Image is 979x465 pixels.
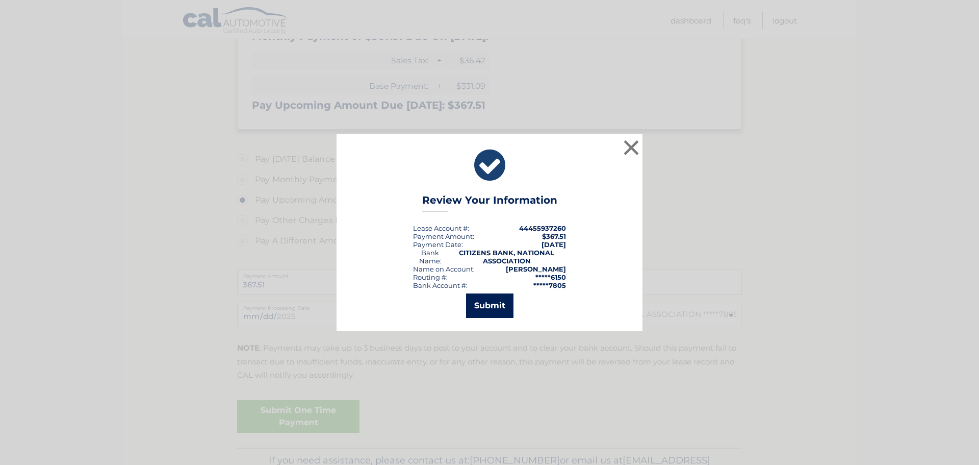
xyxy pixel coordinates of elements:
div: : [413,240,463,249]
span: [DATE] [542,240,566,249]
div: Payment Amount: [413,232,474,240]
strong: CITIZENS BANK, NATIONAL ASSOCIATION [459,249,554,265]
div: Bank Name: [413,249,447,265]
span: $367.51 [542,232,566,240]
div: Bank Account #: [413,281,468,289]
strong: [PERSON_NAME] [506,265,566,273]
strong: 44455937260 [519,224,566,232]
span: Payment Date [413,240,461,249]
div: Name on Account: [413,265,475,273]
div: Lease Account #: [413,224,469,232]
button: × [621,137,641,158]
div: Routing #: [413,273,448,281]
button: Submit [466,293,513,318]
h3: Review Your Information [422,194,557,212]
